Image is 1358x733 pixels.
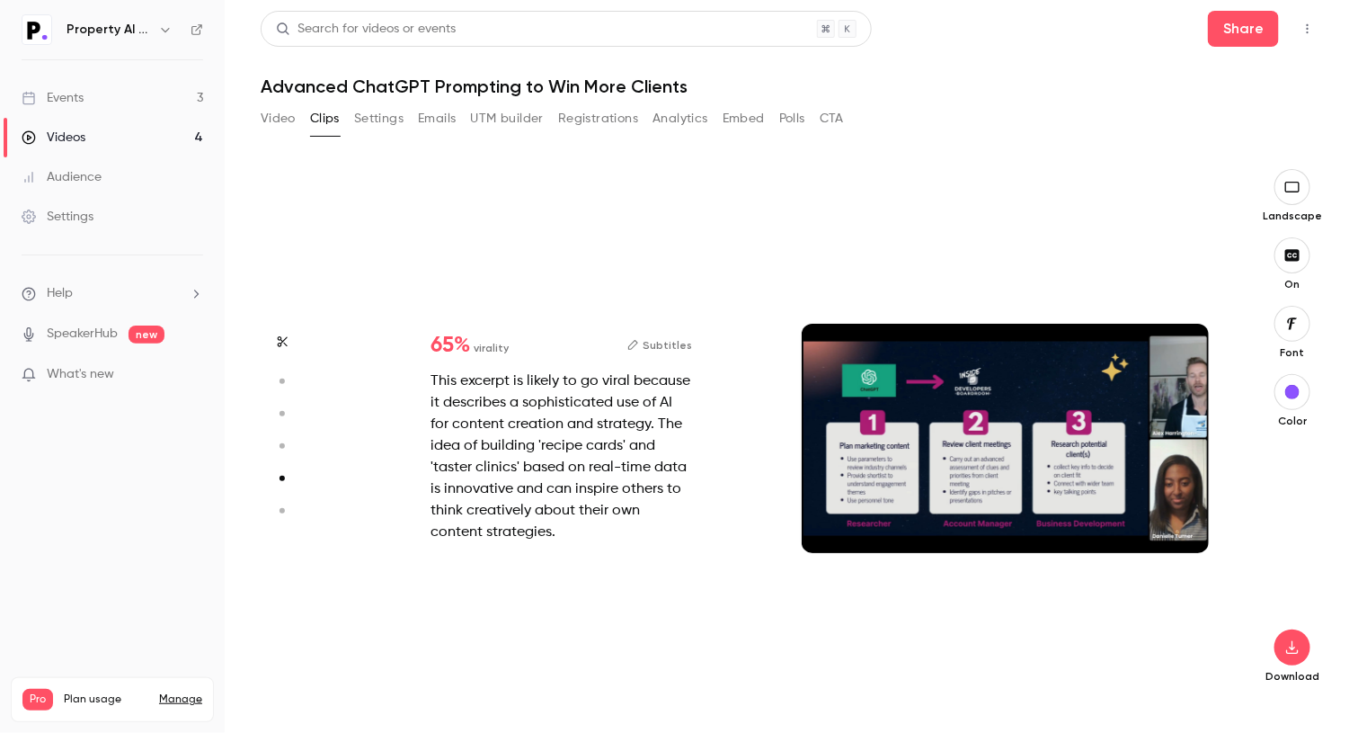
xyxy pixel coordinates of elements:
button: UTM builder [471,104,544,133]
span: virality [474,340,509,356]
p: Landscape [1263,209,1322,223]
span: Help [47,284,73,303]
button: Settings [354,104,404,133]
button: CTA [820,104,844,133]
div: Events [22,89,84,107]
div: Audience [22,168,102,186]
span: What's new [47,365,114,384]
iframe: Noticeable Trigger [182,367,203,383]
div: Search for videos or events [276,20,456,39]
button: Share [1208,11,1279,47]
button: Embed [723,104,765,133]
p: Color [1264,414,1321,428]
p: Download [1264,669,1321,684]
button: Emails [418,104,456,133]
img: Property AI Tools [22,15,51,44]
span: new [129,326,164,344]
div: Settings [22,208,93,226]
h1: Advanced ChatGPT Prompting to Win More Clients [261,76,1322,97]
h6: Property AI Tools [67,21,151,39]
button: Analytics [652,104,708,133]
div: Videos [22,129,85,147]
span: 65 % [430,335,470,356]
span: Pro [22,689,53,711]
button: Registrations [558,104,638,133]
button: Top Bar Actions [1293,14,1322,43]
button: Polls [779,104,805,133]
span: Plan usage [64,693,148,707]
p: Font [1264,345,1321,360]
button: Subtitles [627,335,692,356]
div: This excerpt is likely to go viral because it describes a sophisticated use of AI for content cre... [430,371,692,543]
button: Clips [310,104,340,133]
p: On [1264,277,1321,291]
li: help-dropdown-opener [22,284,203,303]
a: Manage [159,693,202,707]
a: SpeakerHub [47,325,118,344]
button: Video [261,104,296,133]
